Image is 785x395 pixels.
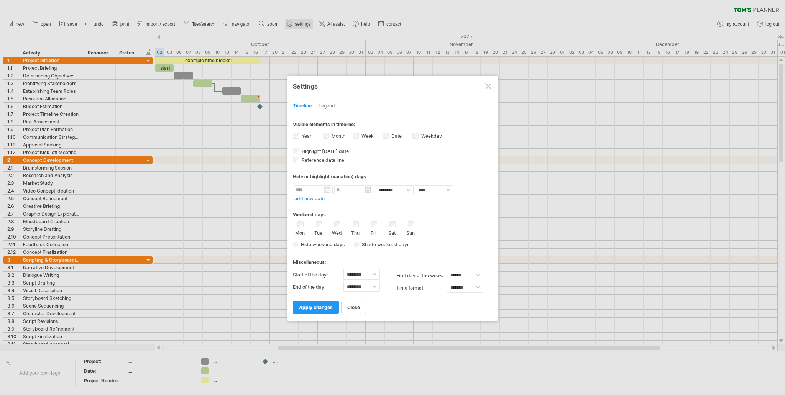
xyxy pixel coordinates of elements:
[293,204,492,219] div: Weekend days:
[332,229,342,236] label: Wed
[341,301,366,314] a: close
[300,133,312,139] label: Year
[406,229,415,236] label: Sun
[396,282,447,294] label: Time format:
[350,229,360,236] label: Thu
[293,269,343,281] label: Start of the day:
[420,133,442,139] label: Weekday
[293,100,312,112] div: Timeline
[390,133,402,139] label: Date
[293,281,343,293] label: End of the day:
[387,229,397,236] label: Sat
[359,242,409,247] span: Shade weekend days
[294,196,325,201] a: add new date
[293,174,492,179] div: Hide or highlight (vacation) days:
[298,242,345,247] span: Hide weekend days
[319,100,335,112] div: Legend
[293,252,492,267] div: Miscellaneous:
[369,229,378,236] label: Fri
[347,304,360,310] span: close
[314,229,323,236] label: Tue
[293,301,339,314] a: apply changes
[293,79,492,93] div: Settings
[396,270,447,282] label: first day of the week:
[299,304,333,310] span: apply changes
[330,133,345,139] label: Month
[360,133,374,139] label: Week
[293,122,492,130] div: Visible elements in timeline:
[300,148,349,154] span: Highlight [DATE] date
[300,157,344,163] span: Reference date line
[295,229,305,236] label: Mon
